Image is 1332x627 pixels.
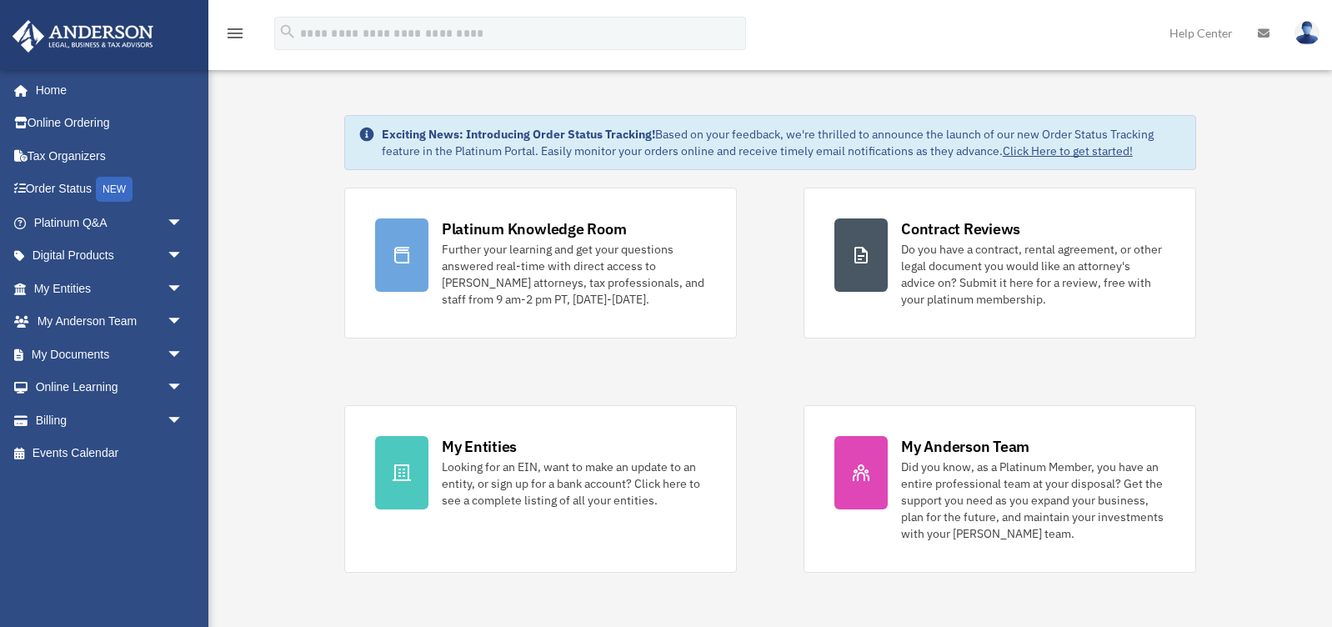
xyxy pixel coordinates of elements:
span: arrow_drop_down [167,272,200,306]
a: Click Here to get started! [1003,143,1133,158]
i: search [278,23,297,41]
img: Anderson Advisors Platinum Portal [8,20,158,53]
div: Based on your feedback, we're thrilled to announce the launch of our new Order Status Tracking fe... [382,126,1182,159]
a: My Documentsarrow_drop_down [12,338,208,371]
a: Order StatusNEW [12,173,208,207]
a: Events Calendar [12,437,208,470]
div: Contract Reviews [901,218,1020,239]
span: arrow_drop_down [167,305,200,339]
span: arrow_drop_down [167,371,200,405]
a: Home [12,73,200,107]
a: Tax Organizers [12,139,208,173]
a: menu [225,29,245,43]
i: menu [225,23,245,43]
div: Looking for an EIN, want to make an update to an entity, or sign up for a bank account? Click her... [442,459,706,509]
a: Billingarrow_drop_down [12,404,208,437]
div: Platinum Knowledge Room [442,218,627,239]
a: Online Ordering [12,107,208,140]
div: NEW [96,177,133,202]
a: My Anderson Team Did you know, as a Platinum Member, you have an entire professional team at your... [804,405,1196,573]
div: My Entities [442,436,517,457]
a: Online Learningarrow_drop_down [12,371,208,404]
a: Platinum Knowledge Room Further your learning and get your questions answered real-time with dire... [344,188,737,339]
div: Further your learning and get your questions answered real-time with direct access to [PERSON_NAM... [442,241,706,308]
span: arrow_drop_down [167,338,200,372]
strong: Exciting News: Introducing Order Status Tracking! [382,127,655,142]
a: Platinum Q&Aarrow_drop_down [12,206,208,239]
div: My Anderson Team [901,436,1029,457]
div: Did you know, as a Platinum Member, you have an entire professional team at your disposal? Get th... [901,459,1165,542]
a: Digital Productsarrow_drop_down [12,239,208,273]
span: arrow_drop_down [167,239,200,273]
span: arrow_drop_down [167,404,200,438]
a: Contract Reviews Do you have a contract, rental agreement, or other legal document you would like... [804,188,1196,339]
a: My Anderson Teamarrow_drop_down [12,305,208,339]
a: My Entities Looking for an EIN, want to make an update to an entity, or sign up for a bank accoun... [344,405,737,573]
img: User Pic [1294,21,1319,45]
span: arrow_drop_down [167,206,200,240]
div: Do you have a contract, rental agreement, or other legal document you would like an attorney's ad... [901,241,1165,308]
a: My Entitiesarrow_drop_down [12,272,208,305]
